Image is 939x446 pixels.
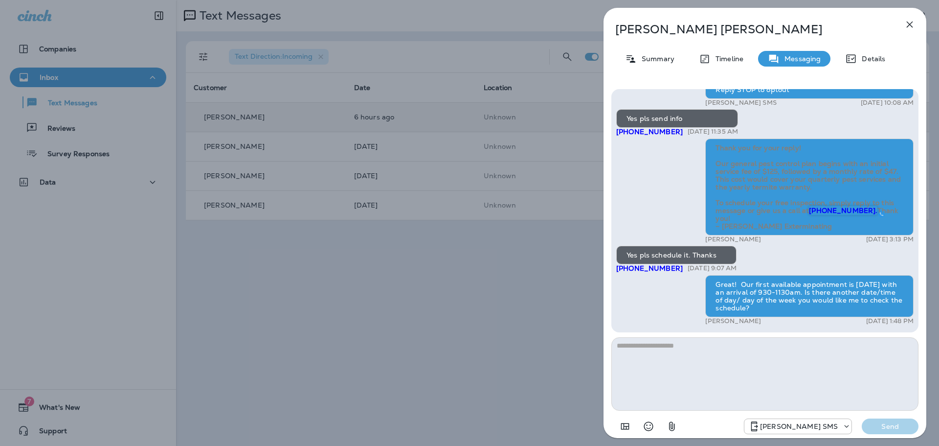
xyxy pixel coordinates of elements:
[809,206,877,215] span: [PHONE_NUMBER].
[616,109,738,128] div: Yes pls send info
[637,55,674,63] p: Summary
[866,235,914,243] p: [DATE] 3:13 PM
[744,421,851,432] div: +1 (757) 760-3335
[615,417,635,436] button: Add in a premade template
[616,127,683,136] span: [PHONE_NUMBER]
[715,143,903,231] span: Thank you for your reply! Our general pest control plan begins with an initial service fee of $12...
[705,275,914,317] div: Great! Our first available appointment is [DATE] with an arrival of 930-1130am. Is there another ...
[616,246,737,264] div: Yes pls schedule it. Thanks
[688,264,737,272] p: [DATE] 9:07 AM
[760,423,838,430] p: [PERSON_NAME] SMS
[861,99,914,107] p: [DATE] 10:08 AM
[688,128,738,136] p: [DATE] 11:35 AM
[615,23,882,36] p: [PERSON_NAME] [PERSON_NAME]
[866,317,914,325] p: [DATE] 1:48 PM
[705,317,761,325] p: [PERSON_NAME]
[857,55,885,63] p: Details
[711,55,743,63] p: Timeline
[705,235,761,243] p: [PERSON_NAME]
[616,264,683,273] span: [PHONE_NUMBER]
[705,99,776,107] p: [PERSON_NAME] SMS
[639,417,658,436] button: Select an emoji
[780,55,821,63] p: Messaging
